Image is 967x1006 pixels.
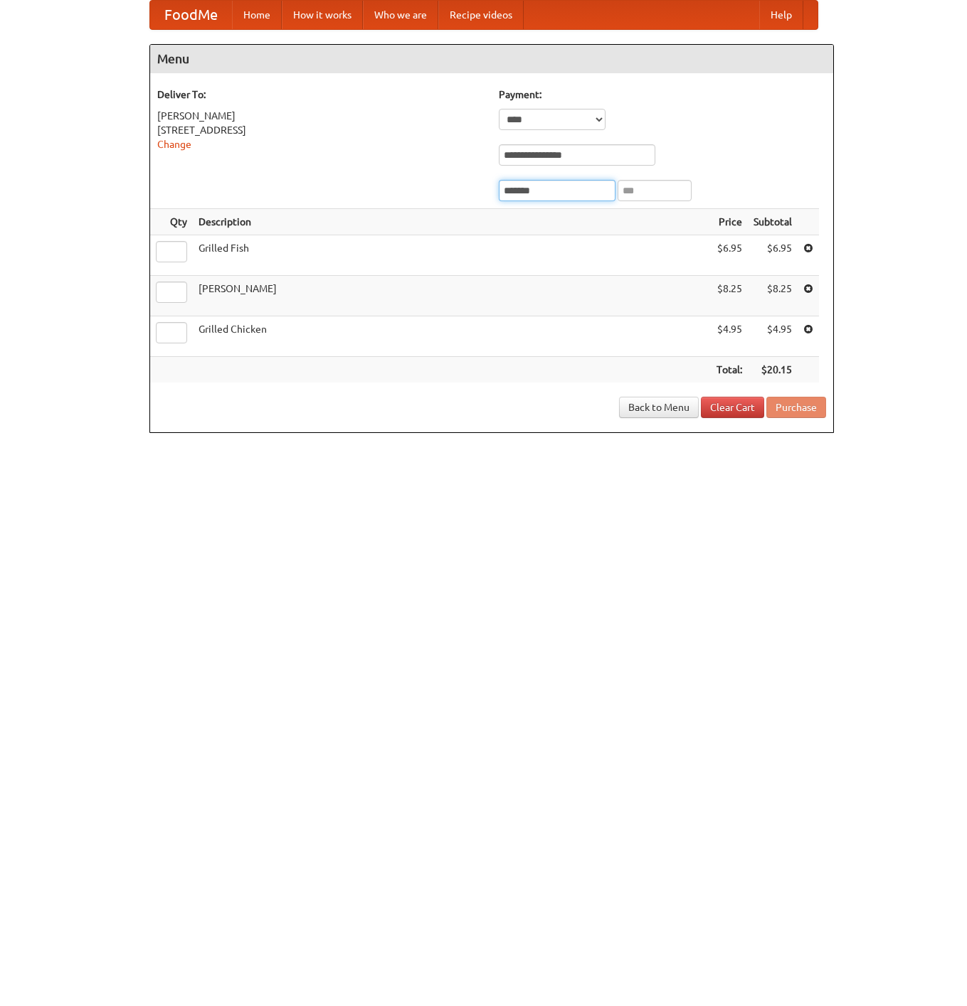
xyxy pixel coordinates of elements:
[282,1,363,29] a: How it works
[150,209,193,235] th: Qty
[232,1,282,29] a: Home
[193,316,711,357] td: Grilled Chicken
[748,209,798,235] th: Subtotal
[711,357,748,383] th: Total:
[759,1,803,29] a: Help
[438,1,524,29] a: Recipe videos
[157,87,485,102] h5: Deliver To:
[157,109,485,123] div: [PERSON_NAME]
[701,397,764,418] a: Clear Cart
[193,235,711,276] td: Grilled Fish
[766,397,826,418] button: Purchase
[193,276,711,316] td: [PERSON_NAME]
[363,1,438,29] a: Who we are
[711,235,748,276] td: $6.95
[711,276,748,316] td: $8.25
[748,316,798,357] td: $4.95
[748,357,798,383] th: $20.15
[711,209,748,235] th: Price
[748,235,798,276] td: $6.95
[711,316,748,357] td: $4.95
[157,123,485,137] div: [STREET_ADDRESS]
[619,397,699,418] a: Back to Menu
[150,1,232,29] a: FoodMe
[157,139,191,150] a: Change
[193,209,711,235] th: Description
[499,87,826,102] h5: Payment:
[150,45,833,73] h4: Menu
[748,276,798,316] td: $8.25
